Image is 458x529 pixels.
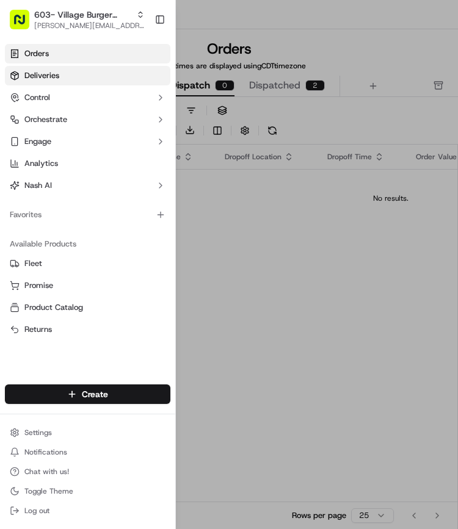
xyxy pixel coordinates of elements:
button: Control [5,88,170,107]
span: Orchestrate [24,114,67,125]
button: Log out [5,502,170,519]
a: Product Catalog [10,302,165,313]
span: Fleet [24,258,42,269]
img: Nash [12,12,37,36]
span: API Documentation [115,176,196,189]
span: Settings [24,428,52,437]
a: Returns [10,324,165,335]
div: 💻 [103,178,113,187]
button: Settings [5,424,170,441]
div: Favorites [5,205,170,225]
span: Control [24,92,50,103]
a: 💻API Documentation [98,171,201,193]
a: Orders [5,44,170,63]
div: Start new chat [42,116,200,128]
button: Notifications [5,444,170,461]
span: Promise [24,280,53,291]
span: Chat with us! [24,467,69,477]
span: Returns [24,324,52,335]
button: Create [5,384,170,404]
a: Promise [10,280,165,291]
button: Start new chat [208,120,222,134]
button: Toggle Theme [5,483,170,500]
button: 603- Village Burger Bar- Legacy Plano[PERSON_NAME][EMAIL_ADDRESS][PERSON_NAME][DOMAIN_NAME] [5,5,150,34]
span: Create [82,388,108,400]
button: Fleet [5,254,170,273]
span: Toggle Theme [24,486,73,496]
img: 1736555255976-a54dd68f-1ca7-489b-9aae-adbdc363a1c4 [12,116,34,138]
button: Chat with us! [5,463,170,480]
button: Product Catalog [5,298,170,317]
span: Analytics [24,158,58,169]
button: 603- Village Burger Bar- Legacy Plano [34,9,131,21]
span: Product Catalog [24,302,83,313]
button: Nash AI [5,176,170,195]
a: Analytics [5,154,170,173]
span: Nash AI [24,180,52,191]
button: Returns [5,320,170,339]
span: Engage [24,136,51,147]
button: [PERSON_NAME][EMAIL_ADDRESS][PERSON_NAME][DOMAIN_NAME] [34,21,145,31]
span: Notifications [24,447,67,457]
p: Welcome 👋 [12,48,222,68]
button: Engage [5,132,170,151]
div: 📗 [12,178,22,187]
a: Deliveries [5,66,170,85]
div: We're available if you need us! [42,128,154,138]
span: Knowledge Base [24,176,93,189]
a: Powered byPylon [86,206,148,215]
a: 📗Knowledge Base [7,171,98,193]
button: Promise [5,276,170,295]
a: Fleet [10,258,165,269]
button: Orchestrate [5,110,170,129]
span: Orders [24,48,49,59]
input: Got a question? Start typing here... [32,78,220,91]
div: Available Products [5,234,170,254]
span: Deliveries [24,70,59,81]
span: Pylon [122,206,148,215]
span: Log out [24,506,49,516]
